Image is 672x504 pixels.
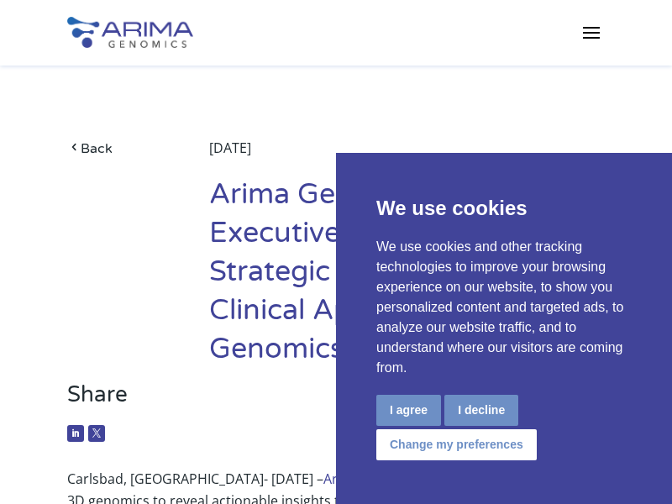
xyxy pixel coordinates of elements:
button: I agree [376,395,441,426]
button: I decline [444,395,518,426]
h1: Arima Genomics Expands Executive Team with Three Strategic Hires to Advance Clinical Applications... [209,176,605,381]
a: Arima Genomics, Inc., [323,470,460,488]
div: [DATE] [209,137,605,176]
h3: Share [67,381,605,421]
p: We use cookies and other tracking technologies to improve your browsing experience on our website... [376,237,632,378]
p: We use cookies [376,193,632,223]
a: Back [67,137,180,160]
button: Change my preferences [376,429,537,460]
img: Arima-Genomics-logo [67,17,193,48]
